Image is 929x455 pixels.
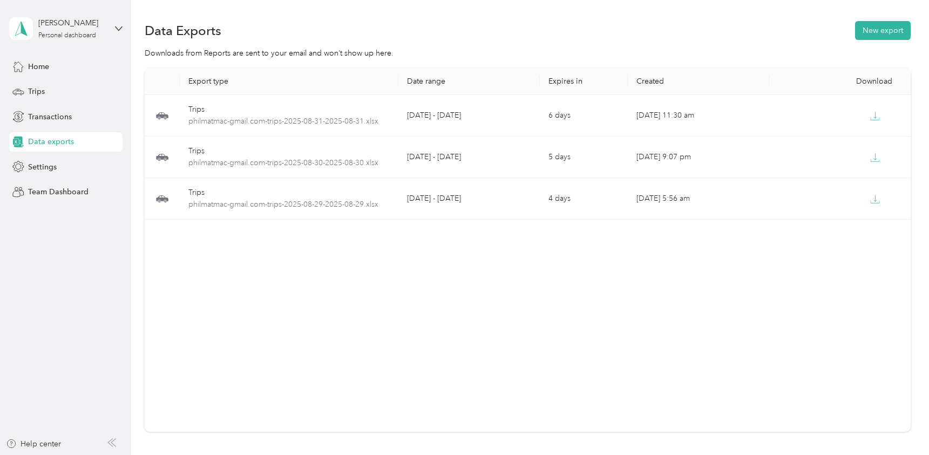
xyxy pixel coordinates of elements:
[628,68,769,95] th: Created
[28,61,49,72] span: Home
[6,438,61,450] button: Help center
[28,161,57,173] span: Settings
[28,86,45,97] span: Trips
[145,25,221,36] h1: Data Exports
[398,95,540,137] td: [DATE] - [DATE]
[188,199,390,210] span: philmatmac-gmail.com-trips-2025-08-29-2025-08-29.xlsx
[38,17,106,29] div: [PERSON_NAME]
[540,178,628,220] td: 4 days
[540,95,628,137] td: 6 days
[38,32,96,39] div: Personal dashboard
[180,68,398,95] th: Export type
[188,187,390,199] div: Trips
[869,395,929,455] iframe: Everlance-gr Chat Button Frame
[398,68,540,95] th: Date range
[188,104,390,116] div: Trips
[28,186,89,198] span: Team Dashboard
[628,137,769,178] td: [DATE] 9:07 pm
[188,116,390,127] span: philmatmac-gmail.com-trips-2025-08-31-2025-08-31.xlsx
[398,137,540,178] td: [DATE] - [DATE]
[28,111,72,123] span: Transactions
[188,157,390,169] span: philmatmac-gmail.com-trips-2025-08-30-2025-08-30.xlsx
[855,21,911,40] button: New export
[540,68,628,95] th: Expires in
[398,178,540,220] td: [DATE] - [DATE]
[188,145,390,157] div: Trips
[28,136,74,147] span: Data exports
[628,95,769,137] td: [DATE] 11:30 am
[145,47,911,59] div: Downloads from Reports are sent to your email and won’t show up here.
[778,77,902,86] div: Download
[540,137,628,178] td: 5 days
[628,178,769,220] td: [DATE] 5:56 am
